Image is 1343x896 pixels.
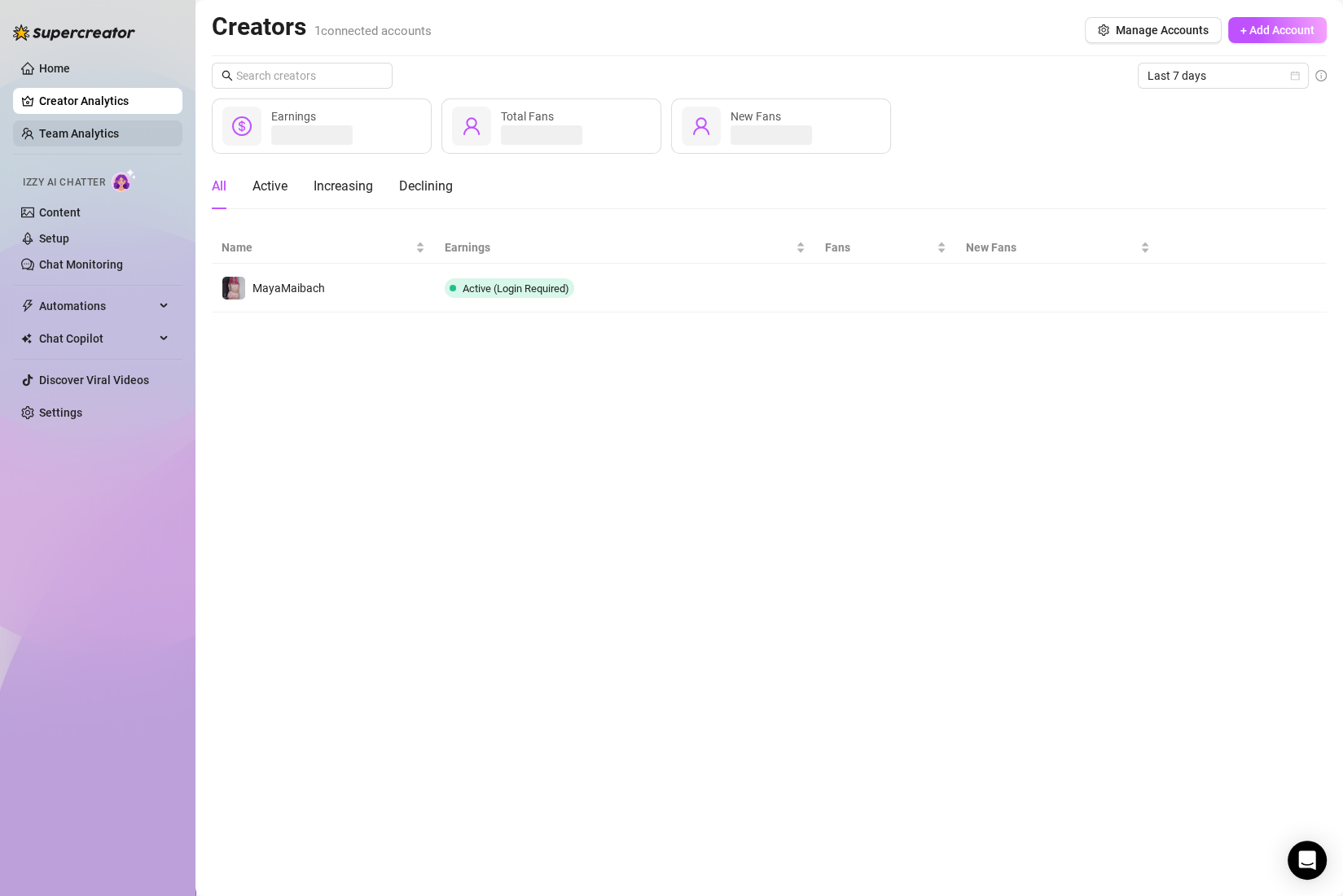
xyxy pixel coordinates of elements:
[232,116,252,136] span: dollar-circle
[1290,71,1300,81] span: calendar
[815,232,957,264] th: Fans
[212,177,226,196] div: All
[435,232,815,264] th: Earnings
[212,232,435,264] th: Name
[1228,17,1327,43] button: + Add Account
[399,177,453,196] div: Declining
[731,110,781,123] span: New Fans
[13,24,135,41] img: logo-BBDzfeDw.svg
[1116,24,1209,37] span: Manage Accounts
[1098,24,1109,36] span: setting
[1085,17,1222,43] button: Manage Accounts
[314,177,373,196] div: Increasing
[271,110,316,123] span: Earnings
[39,293,155,319] span: Automations
[212,11,432,42] h2: Creators
[691,116,711,136] span: user
[501,110,554,123] span: Total Fans
[1240,24,1314,37] span: + Add Account
[39,232,69,245] a: Setup
[39,374,149,387] a: Discover Viral Videos
[463,282,569,295] span: Active (Login Required)
[23,175,105,190] span: Izzy AI Chatter
[39,326,155,352] span: Chat Copilot
[39,258,123,271] a: Chat Monitoring
[39,88,169,114] a: Creator Analytics
[21,299,34,313] span: thunderbolt
[445,238,792,256] span: Earnings
[21,333,32,344] img: Chat Copilot
[966,238,1136,256] span: New Fans
[236,67,370,85] input: Search creators
[1315,70,1327,81] span: info-circle
[1288,841,1327,880] div: Open Intercom Messenger
[222,277,245,299] img: MayaMaibach
[314,24,432,38] span: 1 connected accounts
[462,116,481,136] span: user
[825,238,934,256] span: Fans
[222,70,233,81] span: search
[39,62,70,75] a: Home
[39,406,82,419] a: Settings
[222,238,412,256] span: Name
[252,282,325,295] span: MayaMaibach
[39,127,119,140] a: Team Analytics
[112,168,137,192] img: AI Chatter
[39,206,81,219] a: Content
[956,232,1159,264] th: New Fans
[1148,63,1299,88] span: Last 7 days
[252,177,287,196] div: Active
